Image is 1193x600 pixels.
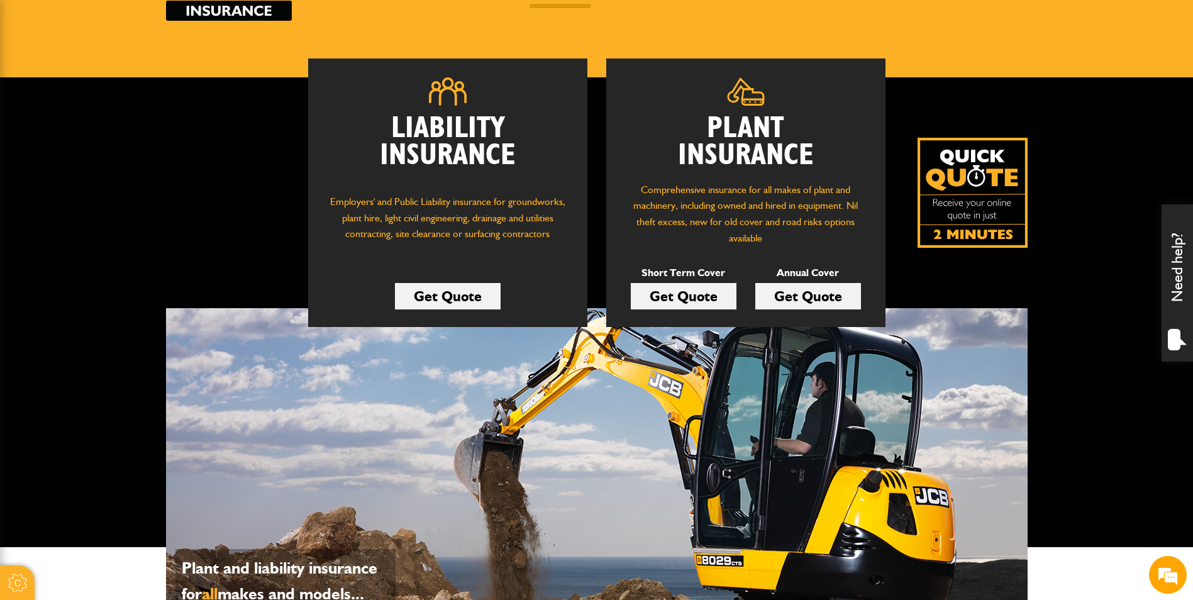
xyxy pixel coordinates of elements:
[1162,204,1193,362] div: Need help?
[327,194,569,254] p: Employers' and Public Liability insurance for groundworks, plant hire, light civil engineering, d...
[631,283,736,309] a: Get Quote
[21,70,53,87] img: d_20077148190_operators_62643000001515001
[918,138,1028,248] img: Quick Quote
[327,115,569,182] h2: Liability Insurance
[65,70,211,87] div: JCB Insurance
[755,265,861,281] p: Annual Cover
[6,366,240,411] textarea: Type your message and hit 'Enter'
[16,151,223,186] span: I am looking to purchase insurance / I have a question about a quote I am doing
[755,283,861,309] a: Get Quote
[16,234,223,269] span: I do not know the make/model of the item I am hiring
[625,115,867,169] h2: Plant Insurance
[104,123,223,145] span: I have an error message
[631,265,736,281] p: Short Term Cover
[57,317,223,338] span: What do JCB's plant policies cover?
[625,182,867,246] p: Comprehensive insurance for all makes of plant and machinery, including owned and hired in equipm...
[16,192,223,228] span: I would like to discuss an existing policy (including short term hired in plant)
[206,6,236,36] div: Minimize live chat window
[16,275,223,311] span: I do not know the serial number of the item I am trying to insure
[918,138,1028,248] a: Get your insurance quote isn just 2-minutes
[395,283,501,309] a: Get Quote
